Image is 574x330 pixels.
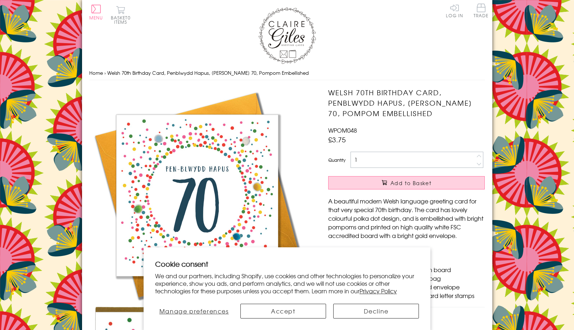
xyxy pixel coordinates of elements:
span: Trade [474,4,489,18]
span: WPOM048 [328,126,357,134]
label: Quantity [328,157,345,163]
button: Basket0 items [111,6,131,24]
p: We and our partners, including Shopify, use cookies and other technologies to personalize your ex... [155,272,419,294]
p: A beautiful modern Welsh language greeting card for that very special 70th birthday. The card has... [328,197,485,240]
span: Add to Basket [390,179,431,187]
h1: Welsh 70th Birthday Card, Penblwydd Hapus, [PERSON_NAME] 70, Pompom Embellished [328,87,485,118]
span: Manage preferences [159,307,229,315]
span: Menu [89,14,103,21]
span: 0 items [114,14,131,25]
img: Welsh 70th Birthday Card, Penblwydd Hapus, Dotty 70, Pompom Embellished [89,87,305,303]
span: Welsh 70th Birthday Card, Penblwydd Hapus, [PERSON_NAME] 70, Pompom Embellished [107,69,309,76]
h2: Cookie consent [155,259,419,269]
a: Privacy Policy [360,287,397,295]
button: Menu [89,5,103,20]
button: Decline [333,304,419,318]
button: Add to Basket [328,176,485,189]
nav: breadcrumbs [89,66,485,81]
a: Log In [446,4,463,18]
span: › [104,69,106,76]
button: Accept [240,304,326,318]
a: Home [89,69,103,76]
img: Claire Giles Greetings Cards [258,7,316,64]
button: Manage preferences [155,304,233,318]
span: £3.75 [328,134,346,145]
a: Trade [474,4,489,19]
